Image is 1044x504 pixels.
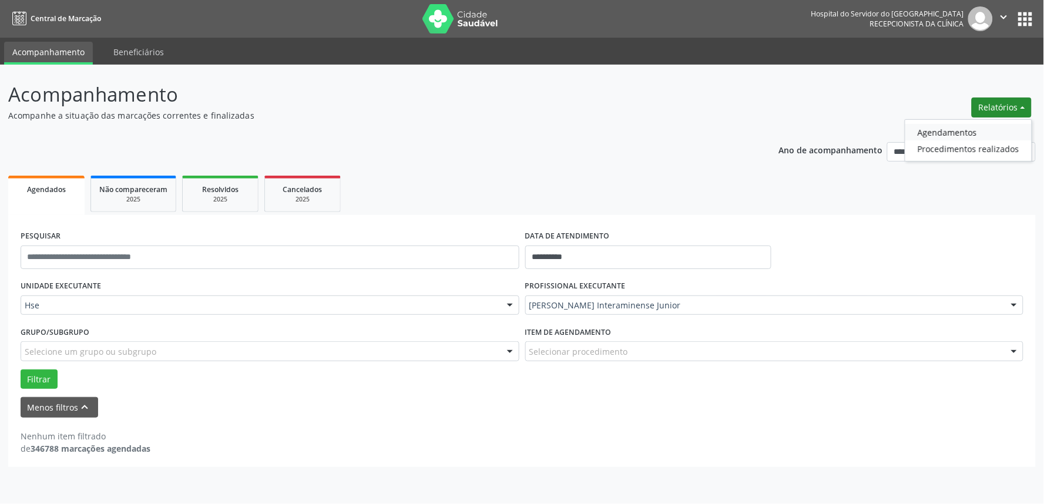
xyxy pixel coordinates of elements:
span: Selecione um grupo ou subgrupo [25,345,156,358]
button: Menos filtroskeyboard_arrow_up [21,397,98,418]
a: Procedimentos realizados [905,140,1032,157]
p: Acompanhamento [8,80,727,109]
span: Selecionar procedimento [529,345,628,358]
label: UNIDADE EXECUTANTE [21,277,101,295]
span: Hse [25,300,495,311]
label: Item de agendamento [525,323,612,341]
label: Grupo/Subgrupo [21,323,89,341]
div: 2025 [191,195,250,204]
p: Ano de acompanhamento [779,142,883,157]
a: Agendamentos [905,124,1032,140]
div: de [21,442,150,455]
a: Beneficiários [105,42,172,62]
label: DATA DE ATENDIMENTO [525,227,610,246]
button: apps [1015,9,1036,29]
span: Resolvidos [202,184,239,194]
span: Não compareceram [99,184,167,194]
button:  [993,6,1015,31]
span: Central de Marcação [31,14,101,23]
img: img [968,6,993,31]
button: Filtrar [21,369,58,389]
i: keyboard_arrow_up [79,401,92,414]
strong: 346788 marcações agendadas [31,443,150,454]
a: Central de Marcação [8,9,101,28]
span: Agendados [27,184,66,194]
label: PESQUISAR [21,227,61,246]
div: Nenhum item filtrado [21,430,150,442]
p: Acompanhe a situação das marcações correntes e finalizadas [8,109,727,122]
div: Hospital do Servidor do [GEOGRAPHIC_DATA] [811,9,964,19]
a: Acompanhamento [4,42,93,65]
i:  [998,11,1011,23]
div: 2025 [99,195,167,204]
button: Relatórios [972,98,1032,117]
div: 2025 [273,195,332,204]
span: [PERSON_NAME] Interaminense Junior [529,300,1000,311]
span: Cancelados [283,184,323,194]
ul: Relatórios [905,119,1032,162]
label: PROFISSIONAL EXECUTANTE [525,277,626,295]
span: Recepcionista da clínica [870,19,964,29]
